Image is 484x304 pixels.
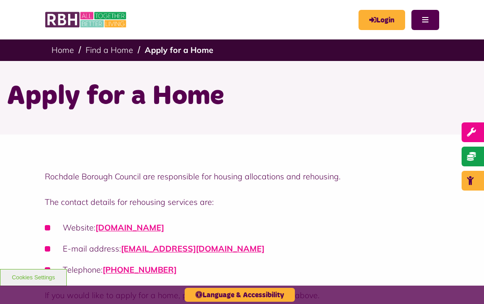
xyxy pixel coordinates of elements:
[411,10,439,30] button: Navigation
[444,264,484,304] iframe: Netcall Web Assistant for live chat
[45,196,439,208] p: The contact details for rehousing services are:
[121,243,264,254] a: [EMAIL_ADDRESS][DOMAIN_NAME]
[103,265,177,275] a: [PHONE_NUMBER]
[95,222,164,233] a: [DOMAIN_NAME]
[7,79,477,114] h1: Apply for a Home
[45,9,128,30] img: RBH
[45,221,439,234] li: Website:
[145,45,213,55] a: Apply for a Home
[359,10,405,30] a: MyRBH
[86,45,133,55] a: Find a Home
[52,45,74,55] a: Home
[45,264,439,276] li: Telephone:
[45,170,439,182] p: Rochdale Borough Council are responsible for housing allocations and rehousing.
[185,288,295,302] button: Language & Accessibility
[45,243,439,255] li: E-mail address:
